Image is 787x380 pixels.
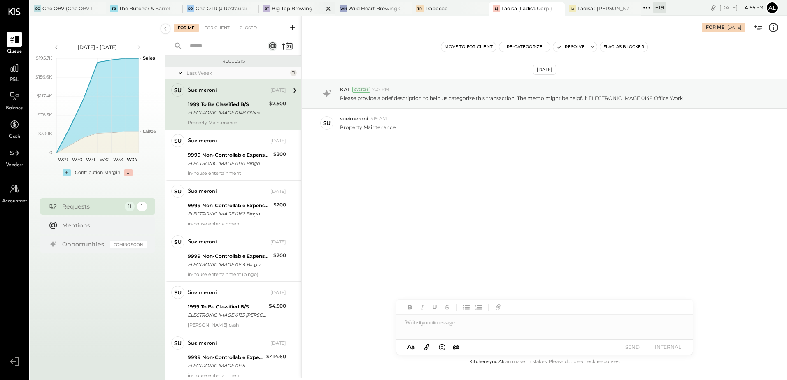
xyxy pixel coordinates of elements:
[174,339,182,347] div: su
[340,86,349,93] span: KAI
[188,86,217,95] div: sueimeroni
[272,5,312,12] div: Big Top Brewing
[340,5,347,12] div: WH
[416,5,424,12] div: Tr
[63,169,71,176] div: +
[75,169,120,176] div: Contribution Margin
[352,87,370,93] div: System
[37,112,52,118] text: $78.3K
[62,240,106,248] div: Opportunities
[86,157,95,162] text: W31
[348,5,400,12] div: Wild Heart Brewing Company
[600,42,647,52] button: Flag as Blocker
[188,303,266,311] div: 1999 To Be Classified B/S
[99,157,109,162] text: W32
[36,55,52,61] text: $195.7K
[706,24,724,31] div: For Me
[569,5,576,12] div: L:
[372,86,389,93] span: 7:27 PM
[188,373,286,378] div: in-house entertainment
[533,65,556,75] div: [DATE]
[113,157,123,162] text: W33
[501,5,553,12] div: Ladisa (Ladisa Corp.) - Ignite
[188,289,217,297] div: sueimeroni
[188,137,217,145] div: sueimeroni
[270,239,286,246] div: [DATE]
[42,5,94,12] div: Che OBV (Che OBV LLC) - Ignite
[405,343,418,352] button: Aa
[137,202,147,211] div: 1
[6,105,23,112] span: Balance
[38,131,52,137] text: $39.1K
[0,60,28,84] a: P&L
[143,55,155,61] text: Sales
[270,188,286,195] div: [DATE]
[266,352,286,361] div: $414.60
[186,70,288,76] div: Last Week
[6,162,23,169] span: Vendors
[553,42,588,52] button: Resolve
[577,5,629,12] div: Ladisa : [PERSON_NAME] in the Alley
[473,302,484,313] button: Ordered List
[493,302,503,313] button: Add URL
[450,342,462,352] button: @
[188,353,264,361] div: 9999 Non-Controllable Expenses:Other Income and Expenses:To Be Classified P&L
[188,109,267,117] div: ELECTRONIC IMAGE 0148 Office Work
[174,188,182,195] div: su
[290,70,297,76] div: 11
[72,157,82,162] text: W30
[196,5,247,12] div: Che OTR (J Restaurant LLC) - Ignite
[188,202,271,210] div: 9999 Non-Controllable Expenses:Other Income and Expenses:To Be Classified P&L
[188,252,271,260] div: 9999 Non-Controllable Expenses:Other Income and Expenses:To Be Classified P&L
[370,116,387,122] span: 3:19 AM
[63,44,133,51] div: [DATE] - [DATE]
[235,24,261,32] div: Closed
[270,138,286,144] div: [DATE]
[269,100,286,108] div: $2,500
[62,221,143,229] div: Mentions
[270,290,286,296] div: [DATE]
[461,302,472,313] button: Unordered List
[188,322,286,328] div: [PERSON_NAME] cash
[499,42,550,52] button: Re-Categorize
[273,251,286,260] div: $200
[7,48,22,56] span: Queue
[0,117,28,141] a: Cash
[0,88,28,112] a: Balance
[188,361,264,370] div: ELECTRONIC IMAGE 0145
[340,115,368,122] span: sueimeroni
[263,5,270,12] div: BT
[188,210,271,218] div: ELECTRONIC IMAGE 0162 Bingo
[616,341,649,352] button: SEND
[340,95,683,102] p: Please provide a brief description to help us categorize this transaction. The memo might be help...
[188,170,286,176] div: In-house entertainment
[270,340,286,347] div: [DATE]
[766,1,779,14] button: Al
[188,271,286,277] div: in-house entertainment (bingo)
[2,198,27,205] span: Accountant
[188,260,271,269] div: ELECTRONIC IMAGE 0144 Bingo
[187,5,194,12] div: CO
[170,58,297,64] div: Requests
[188,238,217,246] div: sueimeroni
[323,119,331,127] div: su
[188,100,267,109] div: 1999 To Be Classified B/S
[417,302,428,313] button: Italic
[200,24,234,32] div: For Client
[37,93,52,99] text: $117.4K
[174,24,199,32] div: For Me
[34,5,41,12] div: CO
[405,302,415,313] button: Bold
[270,87,286,94] div: [DATE]
[429,302,440,313] button: Underline
[188,188,217,196] div: sueimeroni
[269,302,286,310] div: $4,500
[10,76,19,84] span: P&L
[110,241,147,248] div: Coming Soon
[0,145,28,169] a: Vendors
[719,4,764,12] div: [DATE]
[652,341,685,352] button: INTERNAL
[174,137,182,145] div: su
[58,157,68,162] text: W29
[188,339,217,348] div: sueimeroni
